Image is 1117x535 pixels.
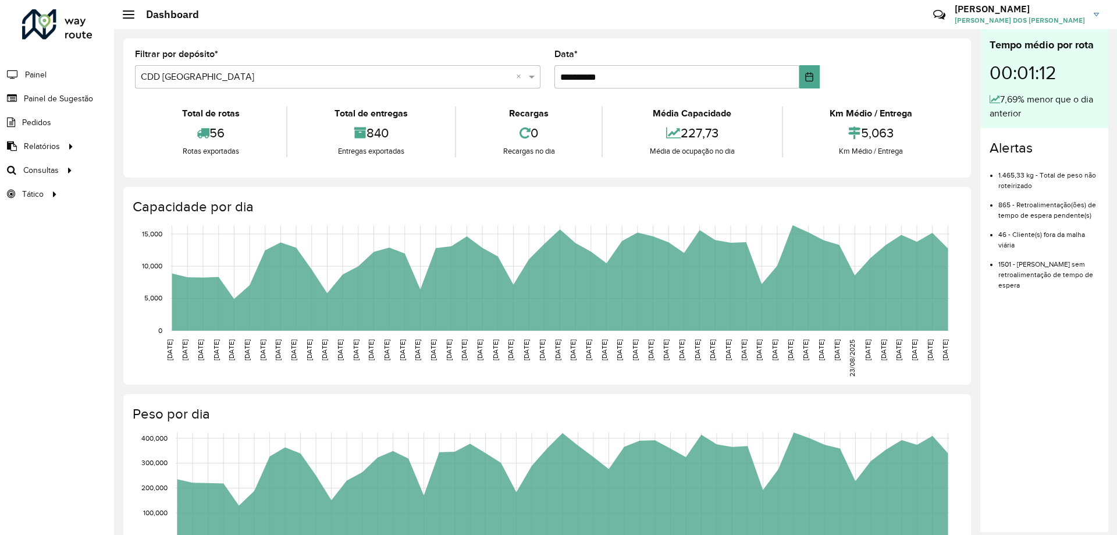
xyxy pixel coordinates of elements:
[955,15,1085,26] span: [PERSON_NAME] DOS [PERSON_NAME]
[290,339,297,360] text: [DATE]
[786,146,956,157] div: Km Médio / Entrega
[352,339,360,360] text: [DATE]
[724,339,732,360] text: [DATE]
[133,199,959,215] h4: Capacidade por dia
[460,339,468,360] text: [DATE]
[538,339,546,360] text: [DATE]
[631,339,639,360] text: [DATE]
[142,262,162,270] text: 10,000
[492,339,499,360] text: [DATE]
[998,161,1099,191] li: 1.465,33 kg - Total de peso não roteirizado
[305,339,313,360] text: [DATE]
[459,121,599,146] div: 0
[998,191,1099,221] li: 865 - Retroalimentação(ões) de tempo de espera pendente(s)
[998,250,1099,290] li: 1501 - [PERSON_NAME] sem retroalimentação de tempo de espera
[459,107,599,121] div: Recargas
[24,93,93,105] span: Painel de Sugestão
[445,339,453,360] text: [DATE]
[141,434,168,442] text: 400,000
[606,107,778,121] div: Média Capacidade
[429,339,437,360] text: [DATE]
[771,339,778,360] text: [DATE]
[864,339,871,360] text: [DATE]
[476,339,483,360] text: [DATE]
[336,339,344,360] text: [DATE]
[522,339,530,360] text: [DATE]
[616,339,623,360] text: [DATE]
[516,70,526,84] span: Clear all
[142,230,162,238] text: 15,000
[817,339,825,360] text: [DATE]
[144,295,162,302] text: 5,000
[383,339,390,360] text: [DATE]
[554,47,578,61] label: Data
[802,339,809,360] text: [DATE]
[799,65,820,88] button: Choose Date
[243,339,251,360] text: [DATE]
[141,459,168,467] text: 300,000
[740,339,748,360] text: [DATE]
[367,339,375,360] text: [DATE]
[755,339,763,360] text: [DATE]
[181,339,188,360] text: [DATE]
[955,3,1085,15] h3: [PERSON_NAME]
[554,339,561,360] text: [DATE]
[606,121,778,146] div: 227,73
[138,121,283,146] div: 56
[662,339,670,360] text: [DATE]
[459,146,599,157] div: Recargas no dia
[399,339,406,360] text: [DATE]
[290,146,451,157] div: Entregas exportadas
[25,69,47,81] span: Painel
[990,53,1099,93] div: 00:01:12
[600,339,608,360] text: [DATE]
[678,339,685,360] text: [DATE]
[848,339,856,377] text: 23/08/2025
[990,140,1099,157] h4: Alertas
[990,37,1099,53] div: Tempo médio por rota
[414,339,421,360] text: [DATE]
[585,339,592,360] text: [DATE]
[290,107,451,121] div: Total de entregas
[910,339,918,360] text: [DATE]
[166,339,173,360] text: [DATE]
[927,2,952,27] a: Contato Rápido
[259,339,266,360] text: [DATE]
[606,146,778,157] div: Média de ocupação no dia
[787,339,794,360] text: [DATE]
[990,93,1099,121] div: 7,69% menor que o dia anterior
[941,339,949,360] text: [DATE]
[833,339,841,360] text: [DATE]
[158,327,162,334] text: 0
[23,164,59,176] span: Consultas
[138,146,283,157] div: Rotas exportadas
[926,339,934,360] text: [DATE]
[24,140,60,153] span: Relatórios
[895,339,902,360] text: [DATE]
[197,339,204,360] text: [DATE]
[22,116,51,129] span: Pedidos
[22,188,44,200] span: Tático
[133,406,959,423] h4: Peso por dia
[138,107,283,121] div: Total de rotas
[709,339,716,360] text: [DATE]
[143,509,168,516] text: 100,000
[290,121,451,146] div: 840
[141,484,168,492] text: 200,000
[998,221,1099,250] li: 46 - Cliente(s) fora da malha viária
[507,339,514,360] text: [DATE]
[786,121,956,146] div: 5,063
[321,339,328,360] text: [DATE]
[274,339,282,360] text: [DATE]
[134,8,199,21] h2: Dashboard
[135,47,218,61] label: Filtrar por depósito
[693,339,701,360] text: [DATE]
[647,339,654,360] text: [DATE]
[227,339,235,360] text: [DATE]
[569,339,577,360] text: [DATE]
[786,107,956,121] div: Km Médio / Entrega
[212,339,220,360] text: [DATE]
[880,339,887,360] text: [DATE]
